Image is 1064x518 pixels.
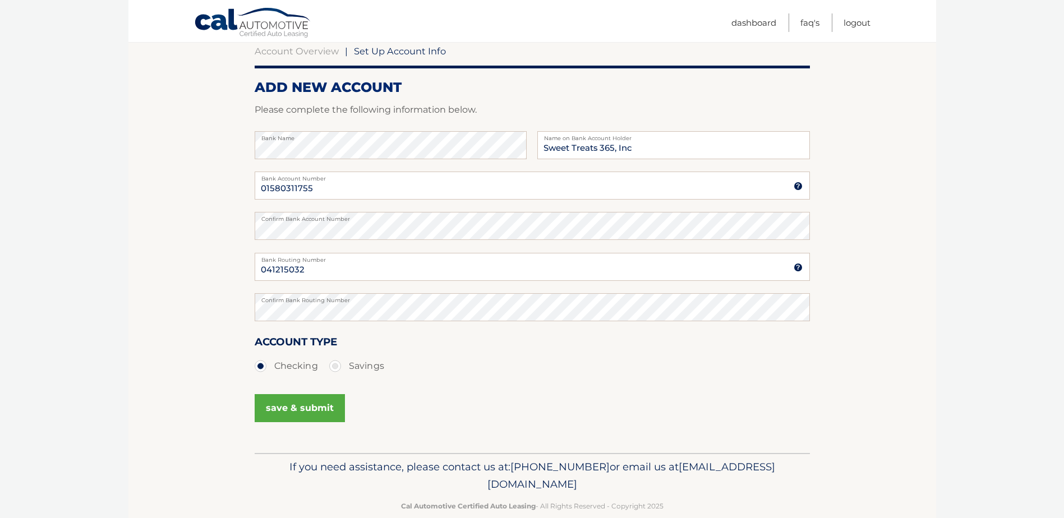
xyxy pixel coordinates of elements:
a: Dashboard [731,13,776,32]
a: Account Overview [255,45,339,57]
span: | [345,45,348,57]
label: Confirm Bank Routing Number [255,293,810,302]
input: Name on Account (Account Holder Name) [537,131,809,159]
a: FAQ's [800,13,819,32]
a: Logout [844,13,870,32]
label: Bank Name [255,131,527,140]
strong: Cal Automotive Certified Auto Leasing [401,502,536,510]
span: [PHONE_NUMBER] [510,460,610,473]
label: Name on Bank Account Holder [537,131,809,140]
p: - All Rights Reserved - Copyright 2025 [262,500,803,512]
label: Checking [255,355,318,377]
label: Account Type [255,334,337,354]
label: Bank Account Number [255,172,810,181]
label: Confirm Bank Account Number [255,212,810,221]
p: If you need assistance, please contact us at: or email us at [262,458,803,494]
button: save & submit [255,394,345,422]
label: Savings [329,355,384,377]
img: tooltip.svg [794,263,803,272]
a: Cal Automotive [194,7,312,40]
input: Bank Account Number [255,172,810,200]
h2: ADD NEW ACCOUNT [255,79,810,96]
label: Bank Routing Number [255,253,810,262]
img: tooltip.svg [794,182,803,191]
span: Set Up Account Info [354,45,446,57]
p: Please complete the following information below. [255,102,810,118]
input: Bank Routing Number [255,253,810,281]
